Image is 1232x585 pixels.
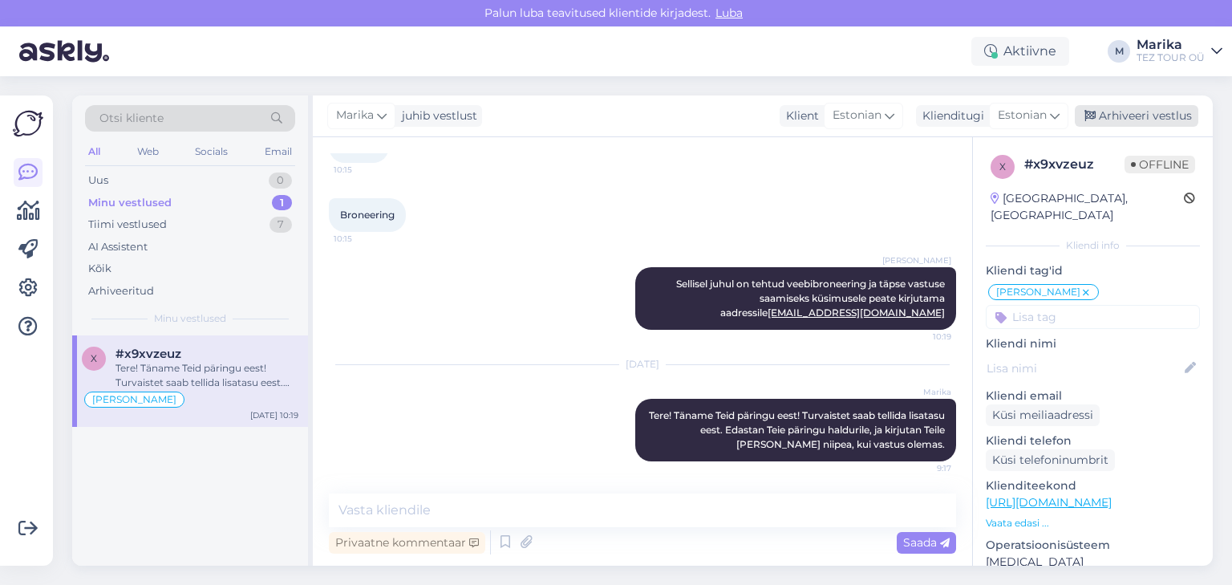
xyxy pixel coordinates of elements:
p: Klienditeekond [986,477,1200,494]
span: Sellisel juhul on tehtud veebibroneering ja täpse vastuse saamiseks küsimusele peate kirjutama aa... [676,278,947,319]
div: Socials [192,141,231,162]
p: Kliendi nimi [986,335,1200,352]
div: [GEOGRAPHIC_DATA], [GEOGRAPHIC_DATA] [991,190,1184,224]
a: [EMAIL_ADDRESS][DOMAIN_NAME] [768,307,945,319]
span: Broneering [340,209,395,221]
span: Minu vestlused [154,311,226,326]
div: Kõik [88,261,111,277]
div: Uus [88,173,108,189]
div: TEZ TOUR OÜ [1137,51,1205,64]
div: Tere! Täname Teid päringu eest! Turvaistet saab tellida lisatasu eest. Edastan Teie päringu haldu... [115,361,298,390]
div: M [1108,40,1130,63]
input: Lisa tag [986,305,1200,329]
div: # x9xvzeuz [1024,155,1125,174]
div: Web [134,141,162,162]
div: Aktiivne [971,37,1069,66]
span: [PERSON_NAME] [92,395,176,404]
p: Vaata edasi ... [986,516,1200,530]
div: juhib vestlust [395,108,477,124]
a: [URL][DOMAIN_NAME] [986,495,1112,510]
div: Email [261,141,295,162]
span: Luba [711,6,748,20]
span: 10:15 [334,164,394,176]
div: [DATE] [329,357,956,372]
div: Klient [780,108,819,124]
div: [DATE] 10:19 [250,409,298,421]
span: Marika [891,386,951,398]
div: Arhiveeri vestlus [1075,105,1198,127]
span: Saada [903,535,950,550]
div: AI Assistent [88,239,148,255]
div: Privaatne kommentaar [329,532,485,554]
div: Küsi telefoninumbrit [986,449,1115,471]
span: Otsi kliente [99,110,164,127]
span: [PERSON_NAME] [996,287,1080,297]
span: [PERSON_NAME] [882,254,951,266]
img: Askly Logo [13,108,43,139]
span: 9:17 [891,462,951,474]
div: All [85,141,103,162]
span: Offline [1125,156,1195,173]
p: Kliendi telefon [986,433,1200,449]
span: 10:15 [334,233,394,245]
div: 0 [269,173,292,189]
div: Kliendi info [986,238,1200,253]
p: Operatsioonisüsteem [986,537,1200,554]
span: #x9xvzeuz [115,347,181,361]
div: Klienditugi [916,108,984,124]
span: Estonian [998,107,1047,124]
div: 7 [269,217,292,233]
span: x [91,352,97,364]
div: Küsi meiliaadressi [986,404,1100,426]
span: x [999,160,1006,173]
span: Marika [336,107,374,124]
span: Tere! Täname Teid päringu eest! Turvaistet saab tellida lisatasu eest. Edastan Teie päringu haldu... [649,409,947,450]
div: Arhiveeritud [88,283,154,299]
div: Tiimi vestlused [88,217,167,233]
div: 1 [272,195,292,211]
p: Kliendi tag'id [986,262,1200,279]
p: Kliendi email [986,388,1200,404]
span: Estonian [833,107,881,124]
a: MarikaTEZ TOUR OÜ [1137,39,1222,64]
div: Minu vestlused [88,195,172,211]
span: 10:19 [891,331,951,343]
input: Lisa nimi [987,360,1181,377]
div: Marika [1137,39,1205,51]
p: [MEDICAL_DATA] [986,554,1200,571]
